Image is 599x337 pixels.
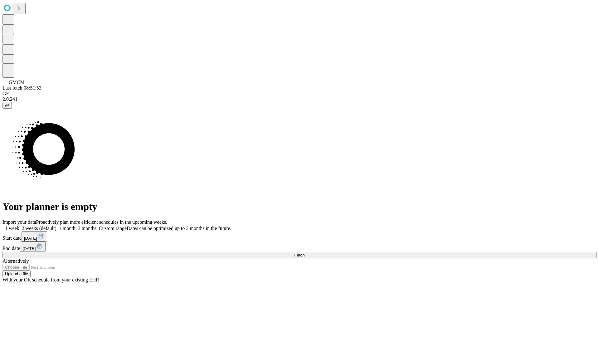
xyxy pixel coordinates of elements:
[9,80,25,85] span: GMCM
[78,226,96,231] span: 3 months
[2,231,597,242] div: Start date
[99,226,127,231] span: Custom range
[36,219,167,225] span: Proactively plan more efficient schedules in the upcoming weeks.
[2,96,597,102] div: 2.0.241
[2,252,597,258] button: Fetch
[22,226,56,231] span: 2 weeks (default)
[5,226,19,231] span: 1 week
[2,271,31,277] button: Upload a file
[20,242,46,252] button: [DATE]
[22,231,47,242] button: [DATE]
[2,242,597,252] div: End date
[2,85,41,90] span: Last fetch: 08:51:53
[2,102,12,109] button: @
[22,246,36,251] span: [DATE]
[2,219,36,225] span: Import your data
[2,91,597,96] div: GEI
[59,226,75,231] span: 1 month
[24,236,37,241] span: [DATE]
[127,226,231,231] span: Dates can be optimized up to 3 months in the future.
[2,201,597,212] h1: Your planner is empty
[294,253,304,257] span: Fetch
[2,277,99,282] span: With your OR schedule from your existing EHR
[2,258,29,264] span: Alternatively
[5,103,9,108] span: @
